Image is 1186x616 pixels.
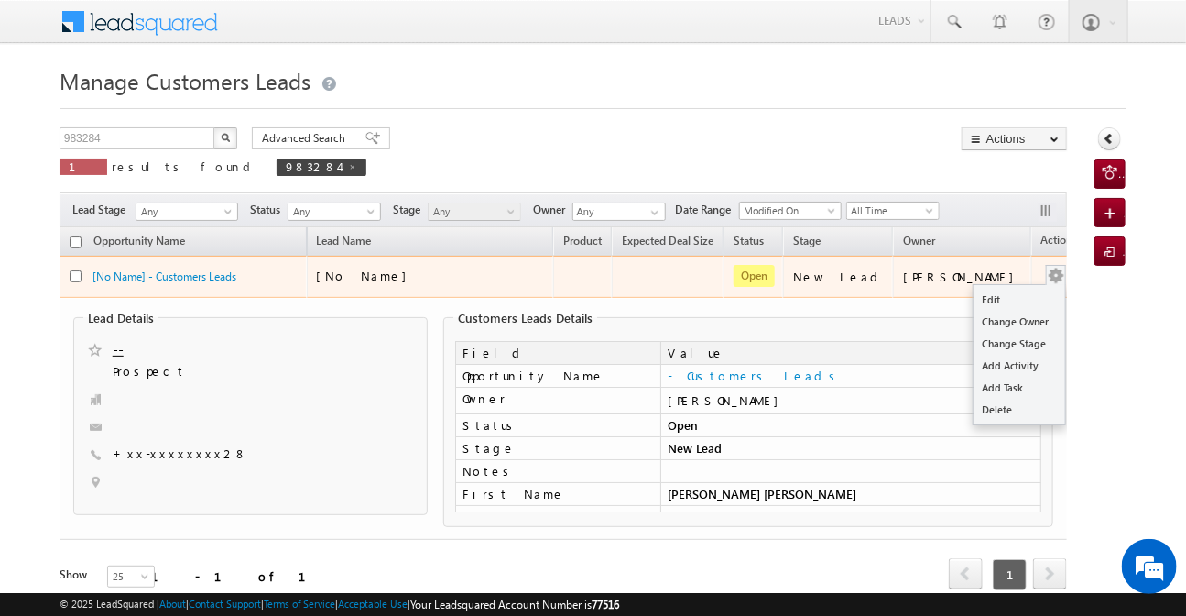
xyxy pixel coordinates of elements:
a: Change Stage [974,333,1065,355]
span: Lead Name [308,231,381,255]
legend: Lead Details [83,311,158,325]
a: prev [949,560,983,589]
td: Owner [455,388,660,414]
div: New Lead [793,269,885,285]
td: Stage [455,437,660,460]
span: Actions [1032,230,1087,254]
span: Product [563,234,602,247]
a: Opportunity Name [84,231,194,255]
a: Modified On [739,202,842,220]
span: Lead Stage [72,202,133,218]
span: 1 [69,159,98,174]
a: Change Owner [974,311,1065,333]
span: Owner [533,202,572,218]
a: Any [288,203,381,221]
span: next [1033,558,1067,589]
div: 1 - 1 of 1 [151,566,328,587]
div: Chat with us now [95,96,308,120]
td: 983284 [660,506,1041,529]
span: +xx-xxxxxxxx28 [113,445,247,464]
a: Any [136,203,238,221]
span: Stage [393,202,428,218]
span: 1 [993,559,1027,590]
td: Opportunity ID [455,506,660,529]
legend: Customers Leads Details [453,311,597,325]
span: Open [734,265,775,287]
td: First Name [455,483,660,506]
span: Opportunity Name [93,234,185,247]
a: Status [724,231,773,255]
button: Actions [962,127,1067,150]
img: d_60004797649_company_0_60004797649 [31,96,77,120]
img: Search [221,133,230,142]
span: Expected Deal Size [622,234,713,247]
span: Any [288,203,375,220]
span: Any [429,203,516,220]
span: 983284 [286,159,339,174]
td: Open [660,414,1041,437]
span: [No Name] [317,268,417,283]
span: Modified On [740,203,835,219]
textarea: Type your message and hit 'Enter' [24,170,334,465]
input: Check all records [70,236,82,248]
a: Show All Items [641,203,664,222]
td: Notes [455,460,660,483]
span: Any [136,203,232,220]
td: Opportunity Name [455,365,660,388]
td: Value [660,341,1041,365]
span: Status [250,202,288,218]
div: Show [60,566,92,583]
td: Field [455,341,660,365]
span: Manage Customers Leads [60,66,310,95]
a: Acceptable Use [338,598,408,610]
td: Status [455,414,660,437]
a: Edit [974,289,1065,311]
a: next [1033,560,1067,589]
td: New Lead [660,437,1041,460]
a: [No Name] - Customers Leads [92,269,236,283]
span: prev [949,558,983,589]
span: Date Range [676,202,739,218]
a: Delete [974,399,1065,421]
a: 25 [107,566,155,588]
a: Contact Support [189,598,261,610]
td: [PERSON_NAME] [PERSON_NAME] [660,483,1041,506]
input: Type to Search [572,203,666,221]
span: Owner [903,234,935,247]
a: -- [113,340,124,358]
span: 77516 [592,598,619,611]
a: About [159,598,186,610]
span: Prospect [113,363,328,381]
a: All Time [846,202,940,220]
a: Add Activity [974,355,1065,377]
div: Minimize live chat window [300,9,344,53]
span: Stage [793,234,821,247]
span: Advanced Search [262,130,351,147]
a: Stage [784,231,830,255]
a: - Customers Leads [668,368,842,383]
div: [PERSON_NAME] [903,269,1023,285]
a: Expected Deal Size [613,231,723,255]
span: 25 [108,568,157,585]
span: All Time [847,203,934,219]
span: results found [112,159,257,174]
a: Any [428,203,521,221]
a: Terms of Service [264,598,335,610]
span: © 2025 LeadSquared | | | | | [60,596,619,613]
div: [PERSON_NAME] [668,392,1034,409]
a: Add Task [974,377,1065,399]
em: Start Chat [249,480,332,505]
span: Your Leadsquared Account Number is [410,598,619,611]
